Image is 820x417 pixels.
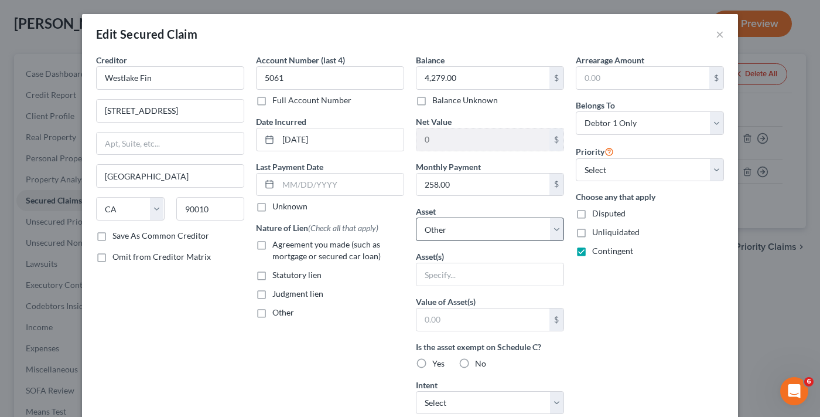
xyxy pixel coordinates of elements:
div: Edit Secured Claim [96,26,197,42]
input: 0.00 [416,67,549,89]
span: Statutory lien [272,270,322,280]
span: Judgment lien [272,289,323,299]
label: Monthly Payment [416,161,481,173]
label: Priority [576,144,614,158]
span: Unliquidated [592,227,640,237]
input: Enter zip... [176,197,245,221]
label: Last Payment Date [256,161,323,173]
span: Omit from Creditor Matrix [112,252,211,262]
span: Asset [416,206,436,216]
label: Balance Unknown [432,94,498,106]
span: Belongs To [576,100,615,110]
iframe: Intercom live chat [780,377,808,405]
label: Choose any that apply [576,191,724,203]
input: 0.00 [416,308,549,331]
label: Date Incurred [256,116,306,128]
span: Contingent [592,246,633,256]
span: Creditor [96,55,127,65]
span: Yes [432,358,445,368]
button: × [716,27,724,41]
input: Enter address... [97,100,244,122]
label: Intent [416,379,438,391]
input: 0.00 [416,174,549,196]
input: MM/DD/YYYY [278,174,404,196]
input: Search creditor by name... [96,66,244,90]
span: Disputed [592,208,626,218]
span: Other [272,307,294,317]
label: Asset(s) [416,250,444,263]
label: Full Account Number [272,94,351,106]
input: Apt, Suite, etc... [97,133,244,155]
span: 6 [804,377,814,387]
label: Nature of Lien [256,222,378,234]
label: Unknown [272,201,307,212]
input: Specify... [416,263,563,286]
div: $ [549,67,563,89]
label: Balance [416,54,445,66]
input: 0.00 [576,67,709,89]
label: Is the asset exempt on Schedule C? [416,341,564,353]
div: $ [549,128,563,151]
label: Value of Asset(s) [416,296,476,308]
label: Net Value [416,116,452,128]
span: Agreement you made (such as mortgage or secured car loan) [272,239,381,261]
span: No [475,358,486,368]
label: Arrearage Amount [576,54,644,66]
input: XXXX [256,66,404,90]
div: $ [709,67,723,89]
label: Save As Common Creditor [112,230,209,242]
div: $ [549,174,563,196]
input: 0.00 [416,128,549,151]
label: Account Number (last 4) [256,54,345,66]
div: $ [549,308,563,331]
input: MM/DD/YYYY [278,128,404,151]
input: Enter city... [97,165,244,187]
span: (Check all that apply) [308,223,378,233]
